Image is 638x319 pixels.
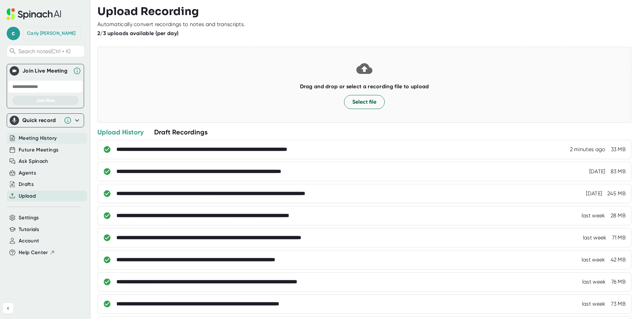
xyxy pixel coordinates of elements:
button: Drafts [19,181,34,188]
button: Future Meetings [19,146,58,154]
div: 10/1/2025, 9:47:33 AM [582,256,605,263]
div: 10/2/2025, 11:32:18 AM [582,212,605,219]
button: Select file [344,95,385,109]
div: Carly Colgan [27,30,76,36]
div: 245 MB [607,190,626,197]
button: Upload [19,192,36,200]
button: Agents [19,169,36,177]
div: 73 MB [611,301,626,307]
button: Meeting History [19,134,57,142]
div: 33 MB [611,146,626,153]
div: 10/9/2025, 2:53:29 PM [570,146,606,153]
div: Join Live Meeting [22,68,70,74]
div: Quick record [10,114,81,127]
div: Draft Recordings [154,128,208,136]
div: Quick record [22,117,60,124]
button: Account [19,237,39,245]
button: Join Now [12,96,78,105]
span: Help Center [19,249,48,256]
div: 10/1/2025, 11:27:20 AM [583,234,607,241]
div: 83 MB [611,168,626,175]
button: Help Center [19,249,55,256]
button: Tutorials [19,226,39,233]
span: Join Now [36,98,55,103]
div: Join Live MeetingJoin Live Meeting [10,64,81,78]
div: 76 MB [611,279,626,285]
span: c [7,27,20,40]
span: Select file [352,98,376,106]
h3: Upload Recording [97,5,631,18]
b: Drag and drop or select a recording file to upload [300,83,429,90]
div: 10/2/2025, 4:25:31 PM [586,190,602,197]
div: 42 MB [611,256,626,263]
div: Automatically convert recordings to notes and transcripts. [97,21,245,28]
div: 10/6/2025, 3:33:13 PM [589,168,605,175]
div: 9/30/2025, 7:48:20 AM [582,279,606,285]
b: 2/3 uploads available (per day) [97,30,179,36]
img: Join Live Meeting [11,68,18,74]
div: 9/29/2025, 3:18:09 PM [582,301,606,307]
span: Search notes (Ctrl + K) [18,48,83,55]
button: Settings [19,214,39,222]
div: 28 MB [611,212,626,219]
div: Upload History [97,128,143,136]
button: Ask Spinach [19,157,48,165]
div: 71 MB [612,234,626,241]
